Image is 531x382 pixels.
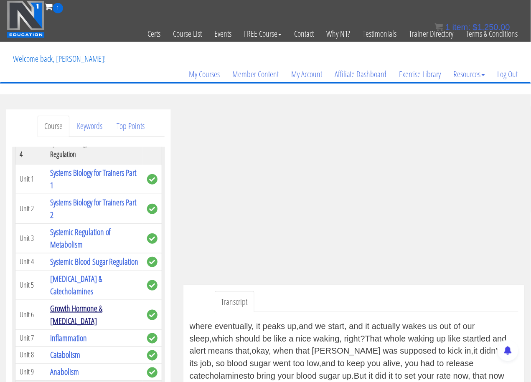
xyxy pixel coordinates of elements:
a: Systemic Regulation of Metabolism [50,226,111,250]
span: complete [147,310,158,320]
a: FREE Course [238,13,288,54]
a: Keywords [70,116,109,137]
a: Systems Biology for Trainers Part 1 [50,167,137,191]
a: My Account [285,54,328,94]
span: complete [147,257,158,267]
a: Affiliate Dashboard [328,54,393,94]
a: Terms & Conditions [460,13,524,54]
a: Inflammation [50,332,87,344]
td: Unit 5 [15,270,46,300]
a: Certs [141,13,167,54]
a: My Courses [183,54,226,94]
p: Welcome back, [PERSON_NAME]! [7,42,112,76]
a: Anabolism [50,367,79,378]
a: Transcript [215,291,254,313]
a: Resources [447,54,491,94]
a: Contact [288,13,320,54]
span: complete [147,280,158,291]
span: 1 [445,23,450,32]
a: Course List [167,13,208,54]
span: complete [147,204,158,214]
span: 1 [53,3,63,13]
td: Unit 9 [15,364,46,381]
td: Unit 6 [15,300,46,329]
img: n1-education [7,0,45,38]
a: Systemic Blood Sugar Regulation [50,256,139,267]
td: Unit 7 [15,329,46,347]
th: Module 4 [15,133,46,164]
span: complete [147,174,158,185]
a: 1 item: $1,250.00 [435,23,510,32]
span: complete [147,333,158,344]
a: Exercise Library [393,54,447,94]
td: Unit 1 [15,164,46,194]
a: 1 [45,1,63,12]
a: Top Points [110,116,151,137]
a: Trainer Directory [403,13,460,54]
a: Member Content [226,54,285,94]
span: item: [452,23,470,32]
span: complete [147,350,158,361]
span: $ [473,23,478,32]
a: Systems Biology for Trainers Part 2 [50,197,137,220]
span: complete [147,367,158,378]
td: Unit 4 [15,253,46,270]
a: Testimonials [357,13,403,54]
a: Course [38,116,69,137]
a: [MEDICAL_DATA] & Catecholamines [50,273,102,297]
td: Unit 2 [15,194,46,223]
a: Log Out [491,54,524,94]
a: Growth Hormone & [MEDICAL_DATA] [50,303,102,326]
td: Unit 3 [15,223,46,253]
bdi: 1,250.00 [473,23,510,32]
span: complete [147,233,158,244]
th: Systems Biology and Metabolic Regulation [46,133,143,164]
img: icon11.png [435,23,443,31]
a: Why N1? [320,13,357,54]
a: Catabolism [50,349,80,361]
td: Unit 8 [15,347,46,364]
a: Events [208,13,238,54]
